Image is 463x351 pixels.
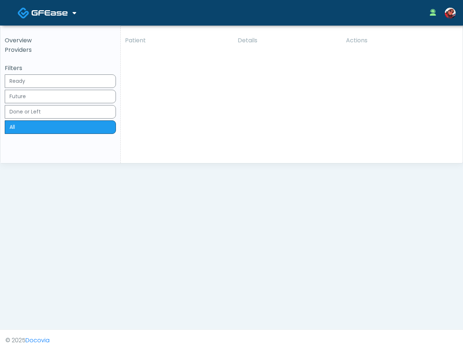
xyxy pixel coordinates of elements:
h5: Overview [5,37,116,44]
th: Actions [342,32,457,49]
img: Docovia [31,9,68,16]
button: Ready [5,74,116,88]
th: Details [233,32,342,49]
img: Docovia [17,7,30,19]
h5: Providers [5,47,116,53]
button: Done or Left [5,105,116,119]
button: All [5,120,116,134]
button: Open LiveChat chat widget [6,3,28,25]
div: Basic example [5,74,116,136]
th: Patient [121,32,233,49]
img: Jameson Stafford [445,8,456,19]
a: Docovia [26,336,50,344]
h5: Filters [5,65,116,72]
button: Future [5,90,116,103]
a: Docovia [17,1,76,24]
